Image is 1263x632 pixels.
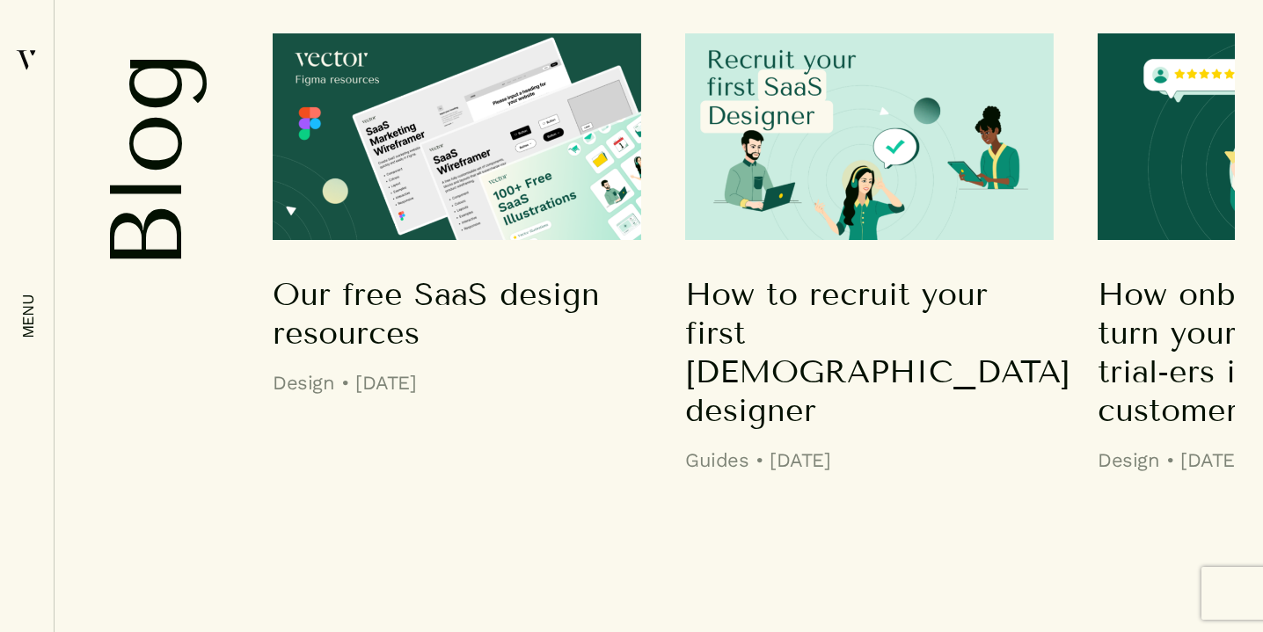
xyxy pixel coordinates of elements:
[685,33,1054,473] a: Recruit your first SaaS designer How to recruit your first [DEMOGRAPHIC_DATA] designer Guides • [...
[1098,449,1241,471] dfn: Design • [DATE]
[273,33,641,396] a: SaaS design resources Our free SaaS design resources Design • [DATE]
[685,275,1054,430] h5: How to recruit your first [DEMOGRAPHIC_DATA] designer
[273,33,641,240] img: SaaS design resources
[19,294,37,338] em: menu
[273,372,416,394] dfn: Design • [DATE]
[88,99,207,271] h2: Blog
[685,449,830,471] dfn: Guides • [DATE]
[685,33,1054,240] img: Recruit your first SaaS designer
[273,275,641,352] h5: Our free SaaS design resources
